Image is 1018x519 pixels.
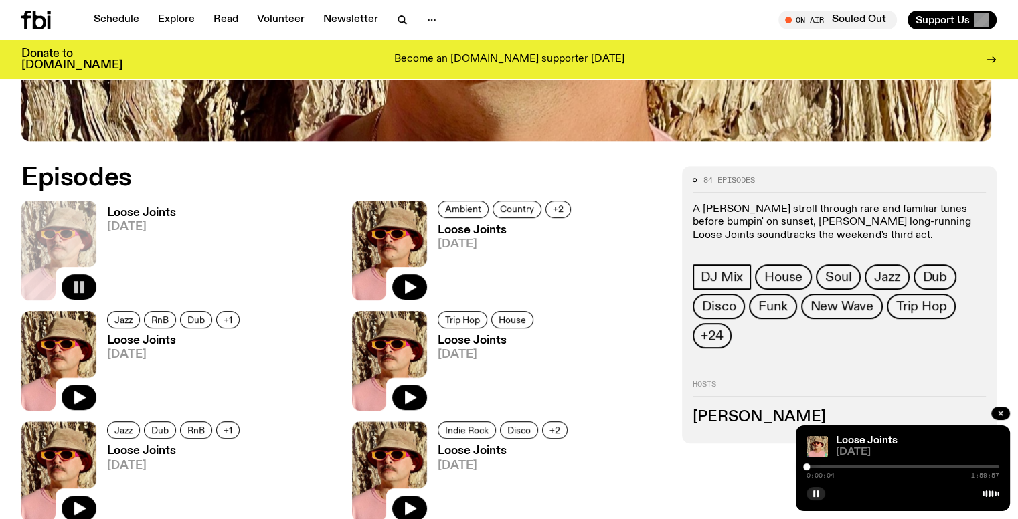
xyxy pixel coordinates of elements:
p: Become an [DOMAIN_NAME] supporter [DATE] [394,54,624,66]
span: RnB [151,314,169,324]
span: New Wave [811,299,873,314]
a: Read [205,11,246,29]
span: [DATE] [107,349,244,360]
h3: Loose Joints [438,445,572,457]
a: Schedule [86,11,147,29]
a: Dub [914,264,956,290]
h3: Loose Joints [107,335,244,346]
a: New Wave [801,294,883,319]
span: 0:00:04 [807,472,835,479]
span: Country [500,204,534,214]
span: Jazz [114,425,133,435]
a: RnB [144,311,176,328]
span: 84 episodes [703,177,755,184]
a: House [755,264,812,290]
img: Tyson stands in front of a paperbark tree wearing orange sunglasses, a suede bucket hat and a pin... [807,436,828,457]
a: Loose Joints[DATE] [96,207,176,300]
span: Disco [507,425,531,435]
button: +1 [216,421,240,439]
a: Ambient [438,201,489,218]
span: Trip Hop [445,314,480,324]
span: [DATE] [438,349,537,360]
span: Ambient [445,204,481,214]
img: Tyson stands in front of a paperbark tree wearing orange sunglasses, a suede bucket hat and a pin... [21,311,96,411]
a: Explore [150,11,203,29]
span: Jazz [114,314,133,324]
a: Volunteer [249,11,313,29]
p: A [PERSON_NAME] stroll through rare and familiar tunes before bumpin' on sunset, [PERSON_NAME] lo... [693,203,986,242]
a: Soul [816,264,861,290]
a: House [491,311,533,328]
span: [DATE] [438,460,572,472]
span: Disco [702,299,736,314]
span: [DATE] [107,221,176,233]
span: +24 [701,328,723,343]
span: +1 [224,425,232,435]
a: Country [493,201,541,218]
button: On AirSouled Out [778,11,897,29]
a: Disco [500,421,538,439]
h3: [PERSON_NAME] [693,410,986,425]
button: +1 [216,311,240,328]
a: DJ Mix [693,264,751,290]
a: Dub [144,421,176,439]
span: +2 [553,204,564,214]
a: RnB [180,421,212,439]
span: Support Us [916,14,970,26]
h3: Loose Joints [438,225,575,236]
a: Disco [693,294,745,319]
span: 1:59:57 [971,472,999,479]
span: +1 [224,314,232,324]
a: Jazz [865,264,909,290]
span: Funk [758,299,787,314]
a: Loose Joints[DATE] [427,225,575,300]
img: Tyson stands in front of a paperbark tree wearing orange sunglasses, a suede bucket hat and a pin... [352,201,427,300]
span: RnB [187,425,205,435]
span: House [499,314,526,324]
h2: Hosts [693,381,986,397]
a: Trip Hop [438,311,487,328]
span: [DATE] [107,460,244,472]
a: Loose Joints[DATE] [96,335,244,411]
span: House [764,270,802,284]
a: Trip Hop [887,294,956,319]
a: Newsletter [315,11,386,29]
button: +2 [545,201,571,218]
button: Support Us [908,11,997,29]
span: [DATE] [438,239,575,250]
a: Jazz [107,311,140,328]
button: +2 [542,421,568,439]
a: Jazz [107,421,140,439]
a: Loose Joints[DATE] [427,335,537,411]
span: Trip Hop [896,299,946,314]
span: Dub [151,425,169,435]
span: Jazz [874,270,900,284]
span: Indie Rock [445,425,489,435]
h3: Donate to [DOMAIN_NAME] [21,48,122,71]
h3: Loose Joints [438,335,537,346]
h2: Episodes [21,166,666,190]
a: Funk [749,294,796,319]
a: Dub [180,311,212,328]
a: Loose Joints [836,435,898,446]
h3: Loose Joints [107,207,176,219]
span: Dub [187,314,205,324]
span: Soul [825,270,851,284]
img: Tyson stands in front of a paperbark tree wearing orange sunglasses, a suede bucket hat and a pin... [352,311,427,411]
h3: Loose Joints [107,445,244,457]
a: Indie Rock [438,421,496,439]
span: Tune in live [793,15,890,25]
span: [DATE] [836,447,999,457]
span: +2 [549,425,560,435]
button: +24 [693,323,731,348]
span: DJ Mix [701,270,743,284]
span: Dub [923,270,947,284]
